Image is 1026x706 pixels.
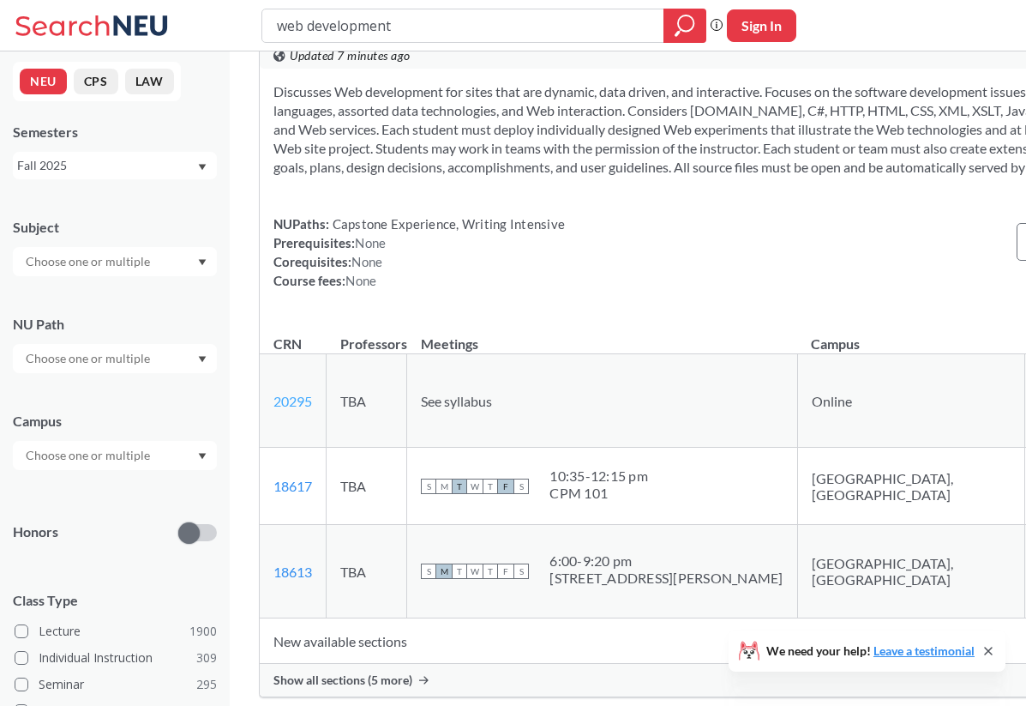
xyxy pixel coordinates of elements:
[549,570,783,587] div: [STREET_ADDRESS][PERSON_NAME]
[198,356,207,363] svg: Dropdown arrow
[873,643,975,658] a: Leave a testimonial
[549,468,648,485] div: 10:35 - 12:15 pm
[498,564,513,579] span: F
[196,649,217,667] span: 309
[13,247,217,276] div: Dropdown arrow
[13,218,217,237] div: Subject
[15,620,217,643] label: Lecture
[17,445,161,466] input: Choose one or multiple
[407,317,797,354] th: Meetings
[17,348,161,369] input: Choose one or multiple
[15,647,217,669] label: Individual Instruction
[327,448,407,525] td: TBA
[13,441,217,470] div: Dropdown arrow
[196,675,217,694] span: 295
[198,453,207,460] svg: Dropdown arrow
[452,564,467,579] span: T
[329,216,565,232] span: Capstone Experience, Writing Intensive
[13,123,217,142] div: Semesters
[189,622,217,641] span: 1900
[273,673,412,688] span: Show all sections (5 more)
[355,235,386,250] span: None
[198,259,207,266] svg: Dropdown arrow
[13,315,217,334] div: NU Path
[198,164,207,171] svg: Dropdown arrow
[13,591,217,610] span: Class Type
[327,317,407,354] th: Professors
[513,564,529,579] span: S
[345,273,376,288] span: None
[273,478,312,494] a: 18617
[513,479,529,494] span: S
[675,14,695,38] svg: magnifying glass
[797,525,1024,619] td: [GEOGRAPHIC_DATA], [GEOGRAPHIC_DATA]
[275,11,651,40] input: Class, professor, course number, "phrase"
[327,354,407,448] td: TBA
[797,354,1024,448] td: Online
[421,393,492,409] span: See syllabus
[498,479,513,494] span: F
[797,448,1024,525] td: [GEOGRAPHIC_DATA], [GEOGRAPHIC_DATA]
[452,479,467,494] span: T
[483,564,498,579] span: T
[436,564,452,579] span: M
[421,479,436,494] span: S
[74,69,118,94] button: CPS
[549,485,648,502] div: CPM 101
[125,69,174,94] button: LAW
[766,645,975,657] span: We need your help!
[663,9,706,43] div: magnifying glass
[17,156,196,175] div: Fall 2025
[797,317,1024,354] th: Campus
[20,69,67,94] button: NEU
[467,479,483,494] span: W
[290,46,411,65] span: Updated 7 minutes ago
[421,564,436,579] span: S
[483,479,498,494] span: T
[273,393,312,409] a: 20295
[13,522,58,542] p: Honors
[549,552,783,570] div: 6:00 - 9:20 pm
[15,673,217,696] label: Seminar
[13,152,217,179] div: Fall 2025Dropdown arrow
[436,479,452,494] span: M
[13,344,217,373] div: Dropdown arrow
[17,251,161,272] input: Choose one or multiple
[467,564,483,579] span: W
[727,9,796,42] button: Sign In
[13,412,217,431] div: Campus
[273,214,565,290] div: NUPaths: Prerequisites: Corequisites: Course fees:
[351,254,382,269] span: None
[273,564,312,580] a: 18613
[273,335,302,353] div: CRN
[327,525,407,619] td: TBA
